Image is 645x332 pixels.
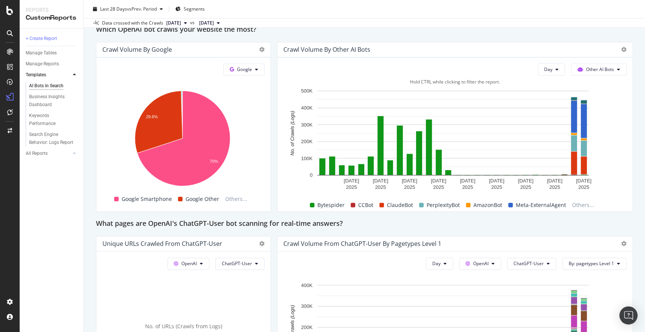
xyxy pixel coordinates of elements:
[26,14,77,22] div: CustomReports
[473,260,489,267] span: OpenAI
[29,82,63,90] div: AI Bots in Search
[516,201,566,210] span: Meta-ExternalAgent
[283,87,622,193] svg: A chart.
[127,6,157,12] span: vs Prev. Period
[277,42,633,212] div: Crawl Volume by Other AI BotsDayOther AI BotsHold CTRL while clicking to filter the report.A char...
[29,112,78,128] a: Keywords Performance
[26,60,78,68] a: Manage Reports
[190,19,196,26] span: vs
[26,49,57,57] div: Manage Tables
[223,63,264,76] button: Google
[26,71,46,79] div: Templates
[375,184,386,190] text: 2025
[520,184,531,190] text: 2025
[102,46,172,53] div: Crawl Volume by Google
[569,260,614,267] span: By: pagetypes Level 1
[96,24,633,36] div: Which OpenAI bot crawls your website the most?
[301,139,313,144] text: 200K
[215,258,264,270] button: ChatGPT-User
[569,201,597,210] span: Others...
[26,60,59,68] div: Manage Reports
[432,260,441,267] span: Day
[459,258,501,270] button: OpenAI
[317,201,345,210] span: Bytespider
[26,150,48,158] div: All Reports
[518,178,534,184] text: [DATE]
[122,195,172,204] span: Google Smartphone
[586,66,614,73] span: Other AI Bots
[26,6,77,14] div: Reports
[167,258,209,270] button: OpenAI
[576,178,591,184] text: [DATE]
[491,184,502,190] text: 2025
[146,114,158,119] text: 29.6%
[619,306,637,324] div: Open Intercom Messenger
[507,258,556,270] button: ChatGPT-User
[514,260,544,267] span: ChatGPT-User
[301,282,313,288] text: 400K
[310,172,312,178] text: 0
[100,6,127,12] span: Last 28 Days
[427,201,460,210] span: PerplexityBot
[283,46,370,53] div: Crawl Volume by Other AI Bots
[562,258,626,270] button: By: pagetypes Level 1
[301,122,313,127] text: 300K
[344,178,359,184] text: [DATE]
[538,63,565,76] button: Day
[210,159,218,163] text: 70%
[433,184,444,190] text: 2025
[26,49,78,57] a: Manage Tables
[29,93,78,109] a: Business Insights Dashboard
[102,87,262,193] svg: A chart.
[283,79,626,85] div: Hold CTRL while clicking to filter the report.
[199,20,214,26] span: 2025 Jul. 16th
[301,303,313,309] text: 300K
[237,66,252,73] span: Google
[26,35,78,43] a: + Create Report
[26,71,71,79] a: Templates
[549,184,560,190] text: 2025
[96,42,271,212] div: Crawl Volume by GoogleGoogleA chart.Google SmartphoneGoogle OtherOthers...
[29,131,78,147] a: Search Engine Behavior: Logs Report
[90,3,166,15] button: Last 28 DaysvsPrev. Period
[346,184,357,190] text: 2025
[102,20,163,26] div: Data crossed with the Crawls
[402,178,417,184] text: [DATE]
[222,195,250,204] span: Others...
[172,3,208,15] button: Segments
[301,88,313,94] text: 500K
[29,82,78,90] a: AI Bots in Search
[166,20,181,26] span: 2025 Aug. 13th
[547,178,562,184] text: [DATE]
[289,111,295,155] text: No. of Crawls (Logs)
[473,201,502,210] span: AmazonBot
[358,201,373,210] span: CCBot
[387,201,413,210] span: ClaudeBot
[29,93,73,109] div: Business Insights Dashboard
[96,218,633,230] div: What pages are OpenAI's ChatGPT-User bot scanning for real-time answers?
[102,240,222,247] div: Unique URLs Crawled from ChatGPT-User
[96,218,343,230] h2: What pages are OpenAI's ChatGPT-User bot scanning for real-time answers?
[301,105,313,111] text: 400K
[373,178,388,184] text: [DATE]
[571,63,626,76] button: Other AI Bots
[489,178,504,184] text: [DATE]
[301,155,313,161] text: 100K
[163,19,190,28] button: [DATE]
[196,19,223,28] button: [DATE]
[181,260,197,267] span: OpenAI
[29,131,74,147] div: Search Engine Behavior: Logs Report
[283,240,441,247] div: Crawl Volume from ChatGPT-User by pagetypes Level 1
[460,178,475,184] text: [DATE]
[184,6,205,12] span: Segments
[404,184,415,190] text: 2025
[301,324,313,330] text: 200K
[29,112,71,128] div: Keywords Performance
[431,178,446,184] text: [DATE]
[544,66,552,73] span: Day
[578,184,589,190] text: 2025
[462,184,473,190] text: 2025
[96,24,256,36] h2: Which OpenAI bot crawls your website the most?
